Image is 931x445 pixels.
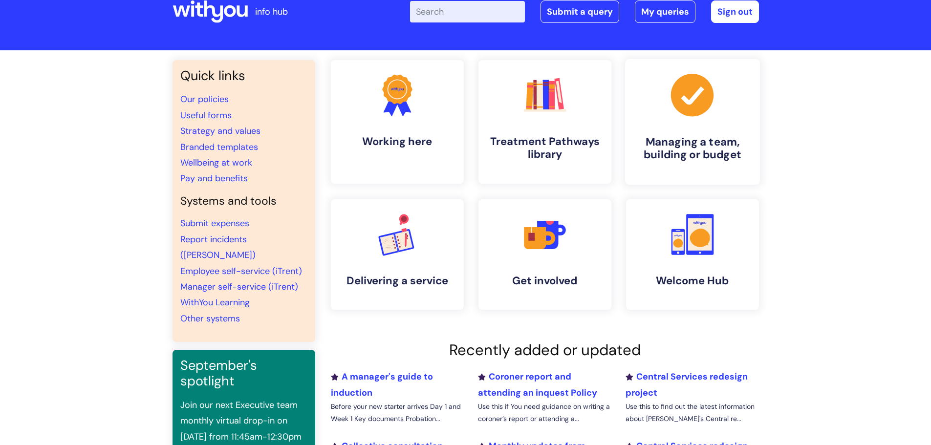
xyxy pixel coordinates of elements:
[633,135,752,162] h4: Managing a team, building or budget
[180,68,307,84] h3: Quick links
[180,93,229,105] a: Our policies
[626,401,758,425] p: Use this to find out the latest information about [PERSON_NAME]'s Central re...
[711,0,759,23] a: Sign out
[180,217,249,229] a: Submit expenses
[634,275,751,287] h4: Welcome Hub
[541,0,619,23] a: Submit a query
[339,135,456,148] h4: Working here
[410,1,525,22] input: Search
[180,265,302,277] a: Employee self-service (iTrent)
[331,60,464,184] a: Working here
[180,157,252,169] a: Wellbeing at work
[180,172,248,184] a: Pay and benefits
[625,59,759,185] a: Managing a team, building or budget
[635,0,695,23] a: My queries
[180,313,240,324] a: Other systems
[180,358,307,389] h3: September's spotlight
[180,109,232,121] a: Useful forms
[478,371,597,398] a: Coroner report and attending an inquest Policy
[410,0,759,23] div: | -
[331,371,433,398] a: A manager's guide to induction
[339,275,456,287] h4: Delivering a service
[331,401,464,425] p: Before your new starter arrives Day 1 and Week 1 Key documents Probation...
[180,233,256,261] a: Report incidents ([PERSON_NAME])
[626,371,748,398] a: Central Services redesign project
[486,135,604,161] h4: Treatment Pathways library
[331,341,759,359] h2: Recently added or updated
[478,60,611,184] a: Treatment Pathways library
[180,125,260,137] a: Strategy and values
[478,199,611,310] a: Get involved
[180,297,250,308] a: WithYou Learning
[255,4,288,20] p: info hub
[180,141,258,153] a: Branded templates
[180,281,298,293] a: Manager self-service (iTrent)
[478,401,611,425] p: Use this if You need guidance on writing a coroner’s report or attending a...
[331,199,464,310] a: Delivering a service
[180,194,307,208] h4: Systems and tools
[626,199,759,310] a: Welcome Hub
[486,275,604,287] h4: Get involved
